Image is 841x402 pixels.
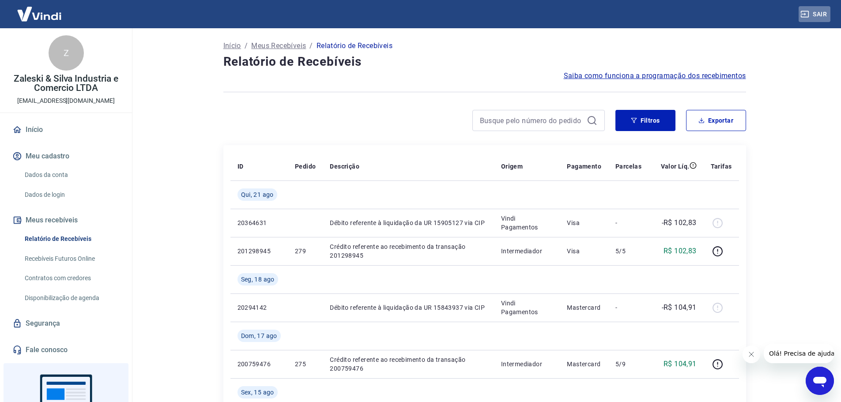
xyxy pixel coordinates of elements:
span: Sex, 15 ago [241,388,274,397]
a: Início [11,120,121,139]
span: Qui, 21 ago [241,190,274,199]
p: / [309,41,313,51]
p: Valor Líq. [661,162,690,171]
a: Disponibilização de agenda [21,289,121,307]
a: Relatório de Recebíveis [21,230,121,248]
div: Z [49,35,84,71]
p: Crédito referente ao recebimento da transação 200759476 [330,355,487,373]
p: Pagamento [567,162,601,171]
p: -R$ 104,91 [662,302,697,313]
p: 20364631 [238,218,281,227]
img: Vindi [11,0,68,27]
p: - [615,303,641,312]
a: Meus Recebíveis [251,41,306,51]
p: 200759476 [238,360,281,368]
p: / [245,41,248,51]
span: Dom, 17 ago [241,331,277,340]
button: Meu cadastro [11,147,121,166]
p: Tarifas [711,162,732,171]
a: Fale conosco [11,340,121,360]
iframe: Botão para abrir a janela de mensagens [806,367,834,395]
p: Visa [567,247,601,255]
p: Débito referente à liquidação da UR 15905127 via CIP [330,218,487,227]
a: Dados de login [21,186,121,204]
a: Segurança [11,314,121,333]
p: 20294142 [238,303,281,312]
p: Pedido [295,162,316,171]
p: Débito referente à liquidação da UR 15843937 via CIP [330,303,487,312]
iframe: Mensagem da empresa [764,344,834,363]
p: Parcelas [615,162,641,171]
h4: Relatório de Recebíveis [223,53,746,71]
iframe: Fechar mensagem [743,346,760,363]
p: 275 [295,360,316,368]
button: Exportar [686,110,746,131]
p: 5/5 [615,247,641,255]
p: Mastercard [567,360,601,368]
p: Vindi Pagamentos [501,299,553,316]
p: Intermediador [501,360,553,368]
p: R$ 104,91 [664,359,697,369]
p: [EMAIL_ADDRESS][DOMAIN_NAME] [17,96,115,105]
a: Saiba como funciona a programação dos recebimentos [564,71,746,81]
input: Busque pelo número do pedido [480,114,583,127]
span: Olá! Precisa de ajuda? [5,6,74,13]
p: Relatório de Recebíveis [317,41,392,51]
p: Crédito referente ao recebimento da transação 201298945 [330,242,487,260]
a: Início [223,41,241,51]
p: Descrição [330,162,359,171]
p: ID [238,162,244,171]
p: 279 [295,247,316,255]
p: 201298945 [238,247,281,255]
button: Filtros [615,110,675,131]
p: Zaleski & Silva Industria e Comercio LTDA [7,74,125,93]
button: Sair [799,6,830,23]
p: 5/9 [615,360,641,368]
p: - [615,218,641,227]
button: Meus recebíveis [11,210,121,230]
p: R$ 102,83 [664,246,697,256]
p: -R$ 102,83 [662,218,697,228]
p: Intermediador [501,247,553,255]
p: Origem [501,162,523,171]
p: Vindi Pagamentos [501,214,553,232]
a: Recebíveis Futuros Online [21,250,121,268]
span: Seg, 18 ago [241,275,275,284]
a: Contratos com credores [21,269,121,287]
a: Dados da conta [21,166,121,184]
p: Visa [567,218,601,227]
p: Mastercard [567,303,601,312]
